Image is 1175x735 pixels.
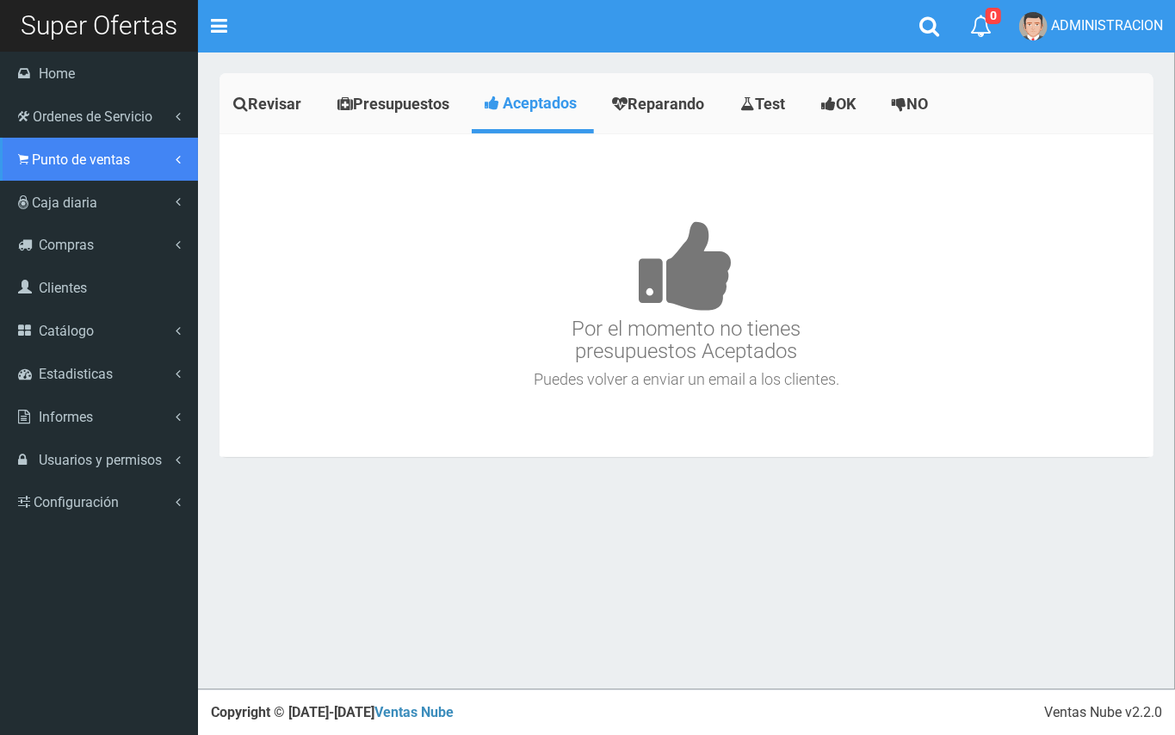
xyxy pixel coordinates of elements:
[503,94,577,112] span: Aceptados
[39,452,162,468] span: Usuarios y permisos
[39,65,75,82] span: Home
[324,77,467,131] a: Presupuestos
[628,95,704,113] span: Reparando
[34,494,119,510] span: Configuración
[755,95,785,113] span: Test
[39,409,93,425] span: Informes
[906,95,928,113] span: NO
[224,169,1149,363] h3: Por el momento no tienes presupuestos Aceptados
[1044,703,1162,723] div: Ventas Nube v2.2.0
[374,704,454,720] a: Ventas Nube
[211,704,454,720] strong: Copyright © [DATE]-[DATE]
[878,77,946,131] a: NO
[986,8,1001,24] span: 0
[248,95,301,113] span: Revisar
[39,237,94,253] span: Compras
[1051,17,1163,34] span: ADMINISTRACION
[32,151,130,168] span: Punto de ventas
[39,366,113,382] span: Estadisticas
[220,77,319,131] a: Revisar
[807,77,874,131] a: OK
[21,10,177,40] span: Super Ofertas
[836,95,856,113] span: OK
[598,77,722,131] a: Reparando
[39,280,87,296] span: Clientes
[32,195,97,211] span: Caja diaria
[1019,12,1048,40] img: User Image
[39,323,94,339] span: Catálogo
[224,371,1149,388] h4: Puedes volver a enviar un email a los clientes.
[472,77,594,129] a: Aceptados
[33,108,152,125] span: Ordenes de Servicio
[353,95,449,113] span: Presupuestos
[727,77,803,131] a: Test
